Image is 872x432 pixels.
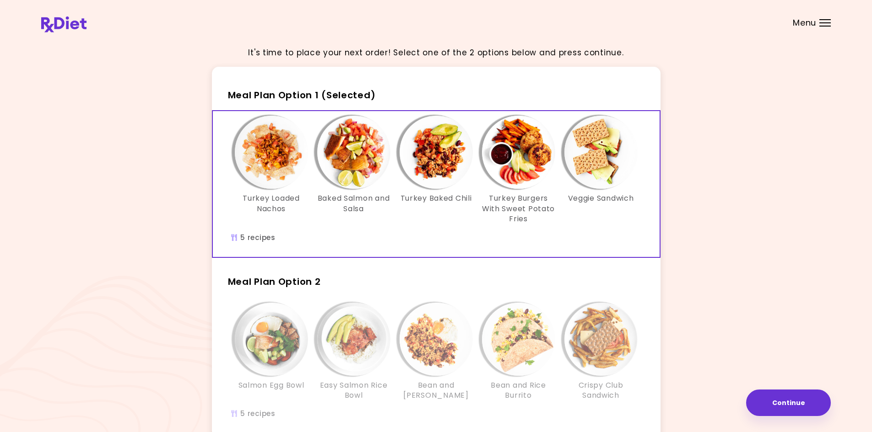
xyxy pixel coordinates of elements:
[568,193,634,203] h3: Veggie Sandwich
[477,303,560,401] div: Info - Bean and Rice Burrito - Meal Plan Option 2
[235,193,308,214] h3: Turkey Loaded Nachos
[395,303,477,401] div: Info - Bean and Tomato Quinoa - Meal Plan Option 2
[41,16,87,32] img: RxDiet
[482,193,555,224] h3: Turkey Burgers With Sweet Potato Fries
[482,380,555,401] h3: Bean and Rice Burrito
[560,116,642,224] div: Info - Veggie Sandwich - Meal Plan Option 1 (Selected)
[317,193,390,214] h3: Baked Salmon and Salsa
[228,89,376,101] span: Meal Plan Option 1 (Selected)
[248,47,623,59] p: It's time to place your next order! Select one of the 2 options below and press continue.
[313,116,395,224] div: Info - Baked Salmon and Salsa - Meal Plan Option 1 (Selected)
[317,380,390,401] h3: Easy Salmon Rice Bowl
[564,380,638,401] h3: Crispy Club Sandwich
[230,116,313,224] div: Info - Turkey Loaded Nachos - Meal Plan Option 1 (Selected)
[746,389,831,416] button: Continue
[400,380,473,401] h3: Bean and [PERSON_NAME]
[228,275,321,288] span: Meal Plan Option 2
[230,303,313,401] div: Info - Salmon Egg Bowl - Meal Plan Option 2
[238,380,304,390] h3: Salmon Egg Bowl
[395,116,477,224] div: Info - Turkey Baked Chili - Meal Plan Option 1 (Selected)
[401,193,472,203] h3: Turkey Baked Chili
[313,303,395,401] div: Info - Easy Salmon Rice Bowl - Meal Plan Option 2
[560,303,642,401] div: Info - Crispy Club Sandwich - Meal Plan Option 2
[477,116,560,224] div: Info - Turkey Burgers With Sweet Potato Fries - Meal Plan Option 1 (Selected)
[793,19,816,27] span: Menu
